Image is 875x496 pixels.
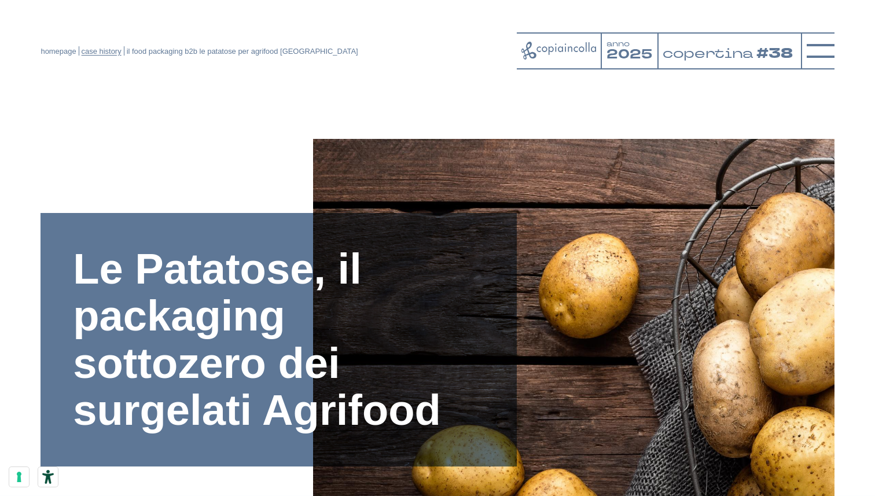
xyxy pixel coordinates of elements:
tspan: copertina [663,44,755,62]
tspan: anno [606,39,630,49]
a: homepage [41,47,76,56]
button: Le tue preferenze relative al consenso per le tecnologie di tracciamento [9,467,29,487]
h1: Le Patatose, il packaging sottozero dei surgelati Agrifood [73,245,484,434]
div: Dominio [61,68,89,76]
img: tab_domain_overview_orange.svg [49,67,58,76]
img: logo_orange.svg [19,19,28,28]
tspan: #38 [758,43,795,64]
button: Strumenti di accessibilità [38,467,58,487]
span: il food packaging b2b le patatose per agrifood [GEOGRAPHIC_DATA] [127,47,358,56]
a: case history [82,47,122,56]
img: website_grey.svg [19,30,28,39]
div: v 4.0.24 [32,19,57,28]
tspan: 2025 [606,46,652,63]
div: Keyword (traffico) [133,68,188,76]
img: tab_keywords_by_traffic_grey.svg [120,67,129,76]
div: [PERSON_NAME]: [DOMAIN_NAME] [30,30,166,39]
